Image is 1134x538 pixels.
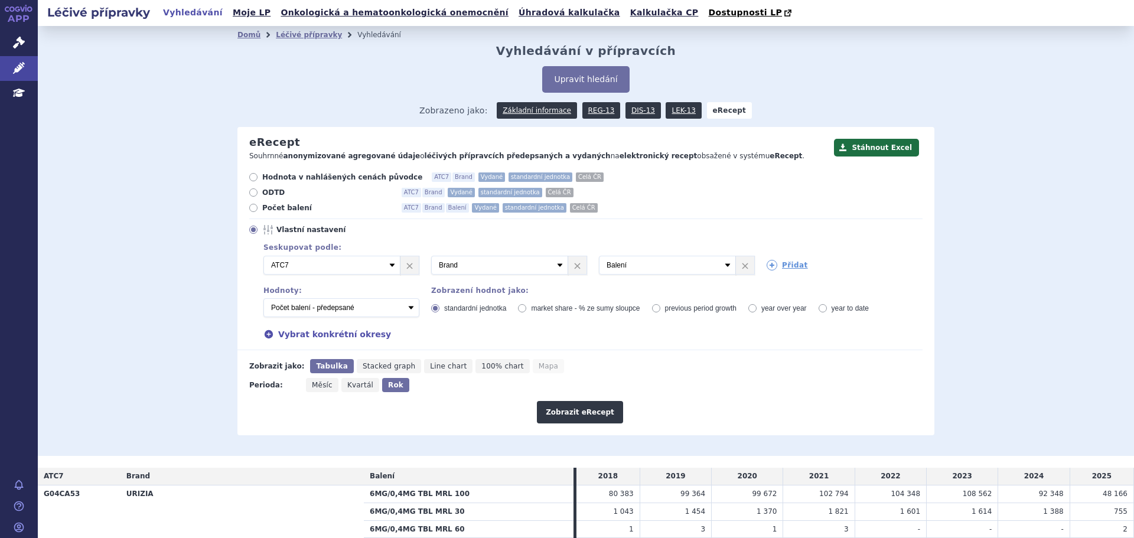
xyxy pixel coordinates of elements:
[832,304,869,312] span: year to date
[444,304,506,312] span: standardní jednotka
[542,66,629,93] button: Upravit hledání
[419,102,488,119] span: Zobrazeno jako:
[478,172,505,182] span: Vydané
[927,468,998,485] td: 2023
[918,525,920,533] span: -
[576,172,604,182] span: Celá ČR
[422,203,445,213] span: Brand
[237,31,260,39] a: Domů
[357,26,416,44] li: Vyhledávání
[496,44,676,58] h2: Vyhledávání v přípravcích
[363,362,415,370] span: Stacked graph
[620,152,698,160] strong: elektronický recept
[503,203,566,213] span: standardní jednotka
[1043,507,1063,516] span: 1 388
[402,203,421,213] span: ATC7
[665,304,737,312] span: previous period growth
[989,525,992,533] span: -
[126,472,150,480] span: Brand
[891,490,920,498] span: 104 348
[783,468,855,485] td: 2021
[576,468,640,485] td: 2018
[249,359,304,373] div: Zobrazit jako:
[609,490,634,498] span: 80 383
[972,507,992,516] span: 1 614
[537,401,623,423] button: Zobrazit eRecept
[249,378,300,392] div: Perioda:
[252,328,923,341] div: Vybrat konkrétní okresy
[472,203,498,213] span: Vydané
[963,490,992,498] span: 108 562
[819,490,849,498] span: 102 794
[44,472,64,480] span: ATC7
[700,525,705,533] span: 3
[767,260,808,270] a: Přidat
[582,102,621,119] a: REG-13
[249,151,828,161] p: Souhrnné o na obsažené v systému .
[312,381,333,389] span: Měsíc
[707,102,752,119] strong: eRecept
[432,172,451,182] span: ATC7
[283,152,421,160] strong: anonymizované agregované údaje
[263,286,419,295] div: Hodnoty:
[625,102,661,119] a: DIS-13
[276,225,406,234] span: Vlastní nastavení
[249,136,300,149] h2: eRecept
[262,172,422,182] span: Hodnota v nahlášených cenách původce
[855,468,926,485] td: 2022
[1039,490,1064,498] span: 92 348
[262,188,392,197] span: ODTD
[448,188,474,197] span: Vydané
[422,188,445,197] span: Brand
[38,4,159,21] h2: Léčivé přípravky
[627,5,702,21] a: Kalkulačka CP
[364,485,573,503] th: 6MG/0,4MG TBL MRL 100
[452,172,475,182] span: Brand
[159,5,226,21] a: Vyhledávání
[680,490,705,498] span: 99 364
[1114,507,1128,516] span: 755
[364,520,573,538] th: 6MG/0,4MG TBL MRL 60
[370,472,395,480] span: Balení
[1123,525,1128,533] span: 2
[539,362,558,370] span: Mapa
[834,139,919,156] button: Stáhnout Excel
[252,243,923,252] div: Seskupovat podle:
[568,256,586,274] a: ×
[1061,525,1063,533] span: -
[277,5,512,21] a: Onkologická a hematoonkologická onemocnění
[1103,490,1128,498] span: 48 166
[478,188,542,197] span: standardní jednotka
[773,525,777,533] span: 1
[446,203,469,213] span: Balení
[752,490,777,498] span: 99 672
[546,188,573,197] span: Celá ČR
[900,507,920,516] span: 1 601
[497,102,577,119] a: Základní informace
[770,152,802,160] strong: eRecept
[570,203,598,213] span: Celá ČR
[705,5,797,21] a: Dostupnosti LP
[347,381,373,389] span: Kvartál
[262,203,392,213] span: Počet balení
[229,5,274,21] a: Moje LP
[316,362,347,370] span: Tabulka
[708,8,782,17] span: Dostupnosti LP
[388,381,403,389] span: Rok
[685,507,705,516] span: 1 454
[400,256,419,274] a: ×
[1070,468,1133,485] td: 2025
[276,31,342,39] a: Léčivé přípravky
[531,304,640,312] span: market share - % ze sumy sloupce
[431,286,923,295] div: Zobrazení hodnot jako:
[613,507,633,516] span: 1 043
[712,468,783,485] td: 2020
[402,188,421,197] span: ATC7
[252,256,923,275] div: 3
[515,5,624,21] a: Úhradová kalkulačka
[666,102,701,119] a: LEK-13
[757,507,777,516] span: 1 370
[828,507,848,516] span: 1 821
[425,152,611,160] strong: léčivých přípravcích předepsaných a vydaných
[736,256,754,274] a: ×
